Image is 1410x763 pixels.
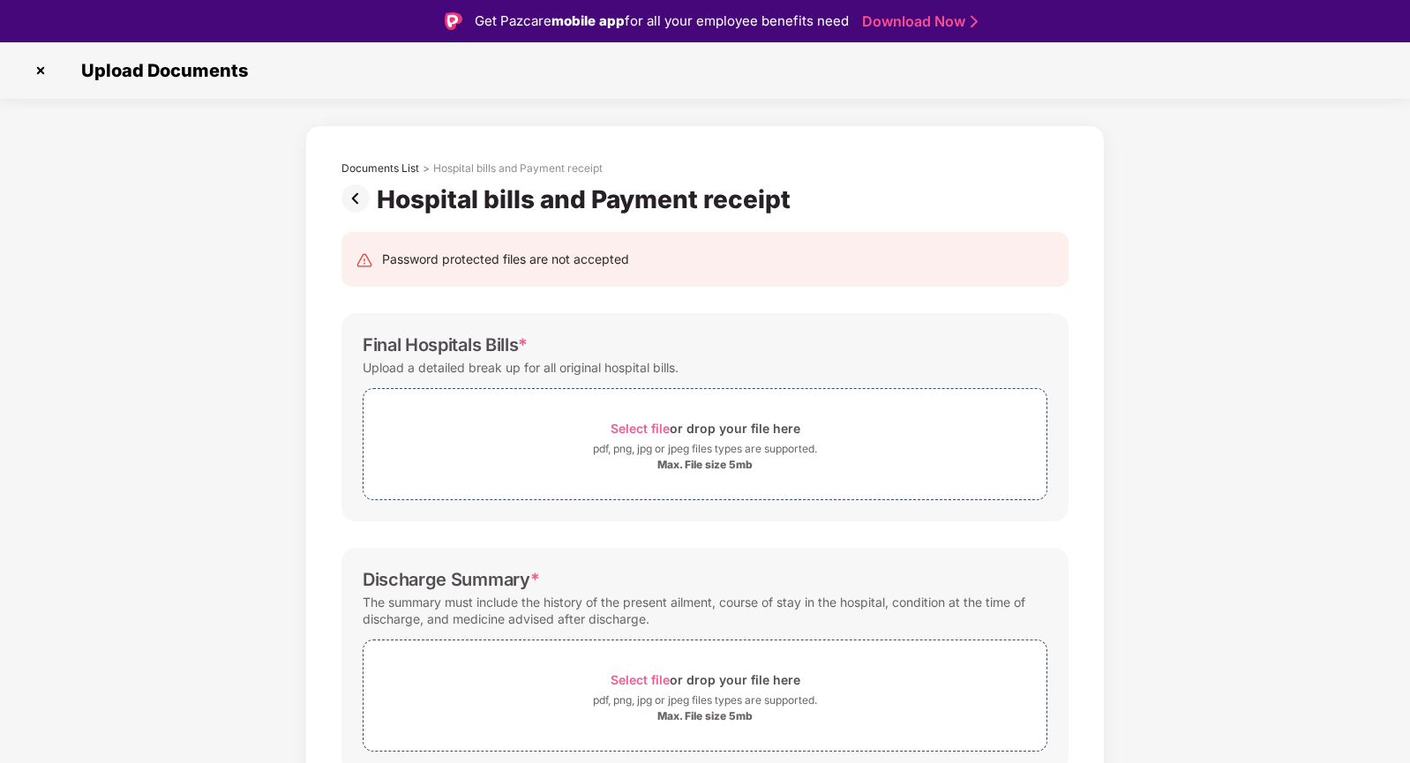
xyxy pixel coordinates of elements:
div: Max. File size 5mb [657,458,753,472]
span: Select file [611,421,670,436]
span: Upload Documents [64,60,257,81]
strong: mobile app [551,12,625,29]
img: svg+xml;base64,PHN2ZyB4bWxucz0iaHR0cDovL3d3dy53My5vcmcvMjAwMC9zdmciIHdpZHRoPSIyNCIgaGVpZ2h0PSIyNC... [356,251,373,269]
div: > [423,161,430,176]
div: pdf, png, jpg or jpeg files types are supported. [593,440,817,458]
span: Select file [611,672,670,687]
div: Max. File size 5mb [657,709,753,723]
div: Final Hospitals Bills [363,334,528,355]
div: Upload a detailed break up for all original hospital bills. [363,355,679,379]
img: svg+xml;base64,PHN2ZyBpZD0iQ3Jvc3MtMzJ4MzIiIHhtbG5zPSJodHRwOi8vd3d3LnczLm9yZy8yMDAwL3N2ZyIgd2lkdG... [26,56,55,85]
img: svg+xml;base64,PHN2ZyBpZD0iUHJldi0zMngzMiIgeG1sbnM9Imh0dHA6Ly93d3cudzMub3JnLzIwMDAvc3ZnIiB3aWR0aD... [341,184,377,213]
div: The summary must include the history of the present ailment, course of stay in the hospital, cond... [363,590,1047,631]
div: Discharge Summary [363,569,539,590]
div: or drop your file here [611,668,800,692]
div: Hospital bills and Payment receipt [433,161,603,176]
div: pdf, png, jpg or jpeg files types are supported. [593,692,817,709]
div: Password protected files are not accepted [382,250,629,269]
img: Stroke [971,12,978,31]
span: Select fileor drop your file herepdf, png, jpg or jpeg files types are supported.Max. File size 5mb [364,402,1046,486]
div: Hospital bills and Payment receipt [377,184,798,214]
div: Get Pazcare for all your employee benefits need [475,11,849,32]
img: Logo [445,12,462,30]
div: or drop your file here [611,416,800,440]
div: Documents List [341,161,419,176]
span: Select fileor drop your file herepdf, png, jpg or jpeg files types are supported.Max. File size 5mb [364,654,1046,737]
a: Download Now [862,12,972,31]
